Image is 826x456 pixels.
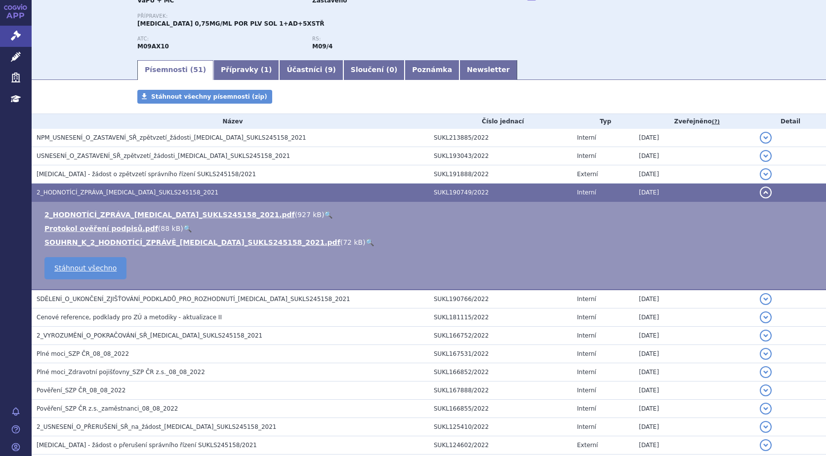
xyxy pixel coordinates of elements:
button: detail [760,293,772,305]
td: SUKL191888/2022 [429,165,572,184]
button: detail [760,348,772,360]
td: SUKL190766/2022 [429,290,572,308]
span: SDĚLENÍ_O_UKONČENÍ_ZJIŠŤOVÁNÍ_PODKLADŮ_PRO_ROZHODNUTÍ_EVRYSDI_SUKLS245158_2021 [37,296,350,303]
button: detail [760,150,772,162]
span: 51 [193,66,203,74]
a: Protokol ověření podpisů.pdf [44,225,158,232]
a: Přípravky (1) [213,60,279,80]
button: detail [760,168,772,180]
span: Interní [577,189,596,196]
td: [DATE] [634,129,755,147]
td: [DATE] [634,381,755,400]
span: 88 kB [161,225,180,232]
td: SUKL166852/2022 [429,363,572,381]
span: Pověření_SZP ČR z.s._zaměstnanci_08_08_2022 [37,405,178,412]
span: 1 [264,66,269,74]
th: Detail [755,114,826,129]
span: Plné moci_Zdravotní pojišťovny_SZP ČR z.s._08_08_2022 [37,369,205,376]
li: ( ) [44,237,816,247]
strong: risdiplam [312,43,332,50]
span: Plné moci_SZP ČR_08_08_2022 [37,350,129,357]
span: Interní [577,314,596,321]
button: detail [760,187,772,198]
li: ( ) [44,210,816,220]
span: Interní [577,405,596,412]
span: Pověření_SZP ČR_08_08_2022 [37,387,125,394]
span: EVRYSDI - žádost o zpětvzetí správního řízení SUKLS245158/2021 [37,171,256,178]
span: USNESENÍ_O_ZASTAVENÍ_SŘ_zpětvzetí_žádosti_EVRYSDI_SUKLS245158_2021 [37,152,290,159]
td: SUKL167888/2022 [429,381,572,400]
span: Externí [577,442,598,449]
span: Interní [577,332,596,339]
a: Newsletter [459,60,517,80]
td: SUKL190749/2022 [429,184,572,202]
span: 927 kB [297,211,322,219]
span: 2_VYROZUMĚNÍ_O_POKRAČOVÁNÍ_SŘ_EVRYSDI_SUKLS245158_2021 [37,332,262,339]
td: [DATE] [634,436,755,455]
button: detail [760,311,772,323]
span: 9 [328,66,333,74]
a: Účastníci (9) [279,60,343,80]
span: Interní [577,134,596,141]
button: detail [760,384,772,396]
strong: RISDIPLAM [137,43,169,50]
p: RS: [312,36,477,42]
span: 0 [389,66,394,74]
button: detail [760,366,772,378]
span: Externí [577,171,598,178]
th: Název [32,114,429,129]
td: [DATE] [634,165,755,184]
button: detail [760,132,772,144]
span: Interní [577,369,596,376]
span: NPM_USNESENÍ_O_ZASTAVENÍ_SŘ_zpětvzetí_žádosti_EVRYSDI_SUKLS245158_2021 [37,134,306,141]
a: Poznámka [405,60,459,80]
td: SUKL181115/2022 [429,308,572,327]
th: Zveřejněno [634,114,755,129]
a: 🔍 [324,211,332,219]
span: Interní [577,387,596,394]
td: [DATE] [634,345,755,363]
button: detail [760,330,772,342]
a: Stáhnout všechny písemnosti (zip) [137,90,272,104]
a: 2_HODNOTÍCÍ_ZPRÁVA_[MEDICAL_DATA]_SUKLS245158_2021.pdf [44,211,295,219]
span: 72 kB [343,238,363,246]
a: 🔍 [183,225,192,232]
td: SUKL124602/2022 [429,436,572,455]
p: Přípravek: [137,13,487,19]
span: Interní [577,350,596,357]
td: SUKL213885/2022 [429,129,572,147]
th: Typ [572,114,634,129]
td: SUKL193043/2022 [429,147,572,165]
td: [DATE] [634,363,755,381]
span: EVRYSDI - žádost o přerušení správního řízení SUKLS245158/2021 [37,442,257,449]
span: Cenové reference, podklady pro ZÚ a metodiky - aktualizace II [37,314,222,321]
th: Číslo jednací [429,114,572,129]
td: [DATE] [634,400,755,418]
a: 🔍 [366,238,374,246]
td: [DATE] [634,327,755,345]
abbr: (?) [712,118,720,125]
button: detail [760,403,772,415]
span: [MEDICAL_DATA] 0,75MG/ML POR PLV SOL 1+AD+5XSTŘ [137,20,325,27]
td: SUKL125410/2022 [429,418,572,436]
td: [DATE] [634,418,755,436]
span: Interní [577,152,596,159]
td: SUKL167531/2022 [429,345,572,363]
td: [DATE] [634,308,755,327]
span: Interní [577,423,596,430]
span: Interní [577,296,596,303]
a: Sloučení (0) [343,60,405,80]
p: ATC: [137,36,302,42]
span: 2_USNESENÍ_O_PŘERUŠENÍ_SŘ_na_žádost_EVRYSDI_SUKLS245158_2021 [37,423,276,430]
a: Písemnosti (51) [137,60,213,80]
a: Stáhnout všechno [44,257,126,279]
button: detail [760,439,772,451]
td: [DATE] [634,290,755,308]
span: Stáhnout všechny písemnosti (zip) [151,93,267,100]
td: [DATE] [634,147,755,165]
td: [DATE] [634,184,755,202]
a: SOUHRN_K_2_HODNOTÍCÍ_ZPRÁVĚ_[MEDICAL_DATA]_SUKLS245158_2021.pdf [44,238,340,246]
td: SUKL166855/2022 [429,400,572,418]
td: SUKL166752/2022 [429,327,572,345]
span: 2_HODNOTÍCÍ_ZPRÁVA_EVRYSDI_SUKLS245158_2021 [37,189,218,196]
